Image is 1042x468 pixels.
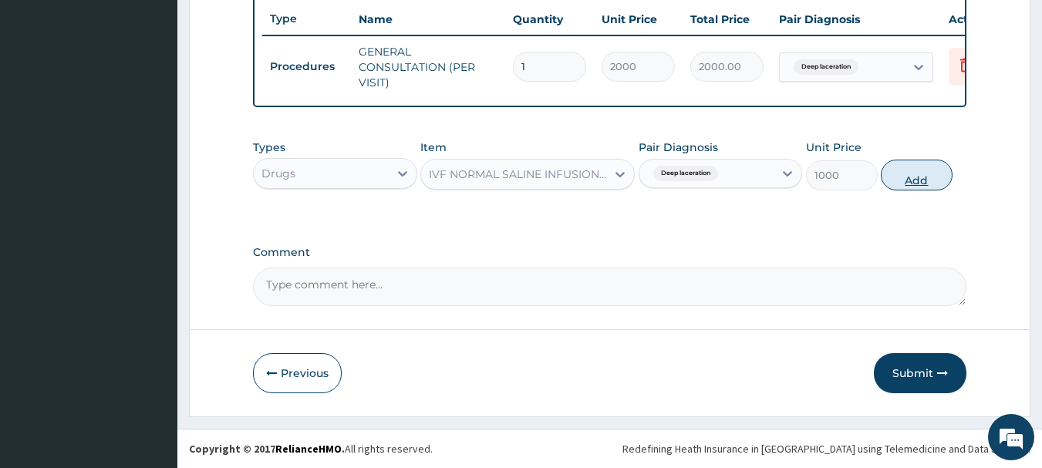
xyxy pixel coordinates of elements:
span: Deep laceration [794,59,858,75]
div: Minimize live chat window [253,8,290,45]
div: Drugs [261,166,295,181]
label: Comment [253,246,967,259]
a: RelianceHMO [275,442,342,456]
footer: All rights reserved. [177,429,1042,468]
strong: Copyright © 2017 . [189,442,345,456]
td: Procedures [262,52,351,81]
td: GENERAL CONSULTATION (PER VISIT) [351,36,505,98]
label: Item [420,140,447,155]
label: Unit Price [806,140,862,155]
textarea: Type your message and hit 'Enter' [8,308,294,362]
th: Total Price [683,4,771,35]
th: Pair Diagnosis [771,4,941,35]
div: IVF NORMAL SALINE INFUSION 500ML [429,167,608,182]
button: Previous [253,353,342,393]
button: Add [881,160,953,190]
th: Type [262,5,351,33]
div: Chat with us now [80,86,259,106]
th: Unit Price [594,4,683,35]
span: We're online! [89,137,213,293]
span: Deep laceration [653,166,718,181]
button: Submit [874,353,966,393]
th: Actions [941,4,1018,35]
th: Name [351,4,505,35]
div: Redefining Heath Insurance in [GEOGRAPHIC_DATA] using Telemedicine and Data Science! [622,441,1030,456]
label: Types [253,141,285,154]
th: Quantity [505,4,594,35]
img: d_794563401_company_1708531726252_794563401 [29,77,62,116]
label: Pair Diagnosis [639,140,718,155]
